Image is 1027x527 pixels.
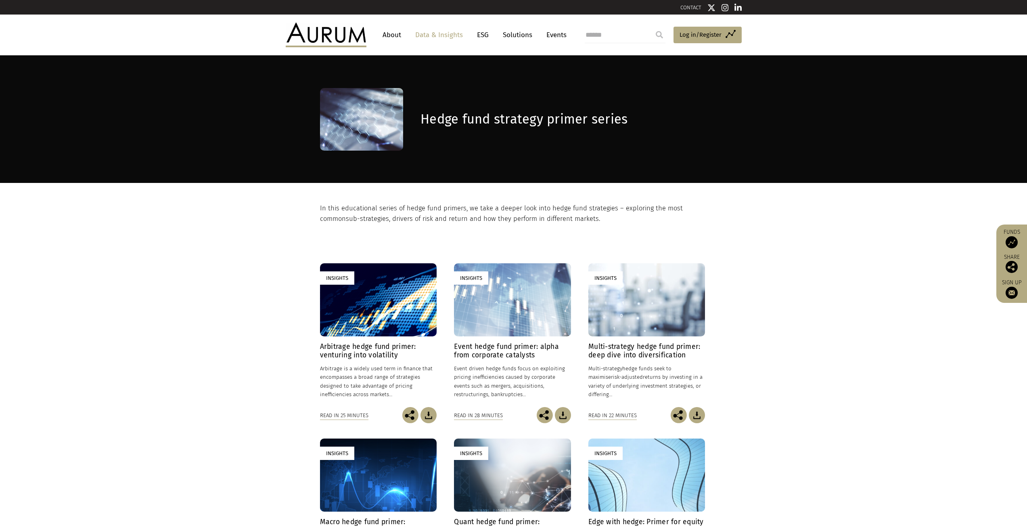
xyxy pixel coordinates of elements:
div: Insights [454,447,488,460]
div: Insights [320,447,354,460]
a: Log in/Register [674,27,742,44]
img: Access Funds [1006,236,1018,248]
img: Aurum [286,23,366,47]
span: Log in/Register [680,30,722,40]
img: Share this post [537,407,553,423]
div: Insights [588,447,623,460]
img: Linkedin icon [734,4,742,12]
a: Insights Arbitrage hedge fund primer: venturing into volatility Arbitrage is a widely used term i... [320,263,437,407]
a: Insights Event hedge fund primer: alpha from corporate catalysts Event driven hedge funds focus o... [454,263,571,407]
p: hedge funds seek to maximise returns by investing in a variety of underlying investment strategie... [588,364,705,399]
img: Share this post [402,407,418,423]
h4: Arbitrage hedge fund primer: venturing into volatility [320,342,437,359]
input: Submit [651,27,667,43]
img: Download Article [555,407,571,423]
a: Events [542,27,567,42]
a: ESG [473,27,493,42]
h4: Multi-strategy hedge fund primer: deep dive into diversification [588,342,705,359]
img: Share this post [671,407,687,423]
img: Download Article [420,407,437,423]
img: Share this post [1006,261,1018,273]
a: About [379,27,405,42]
p: In this educational series of hedge fund primers, we take a deeper look into hedge fund strategie... [320,203,705,225]
div: Read in 28 minutes [454,411,503,420]
a: Data & Insights [411,27,467,42]
img: Twitter icon [707,4,715,12]
div: Share [1000,254,1023,273]
a: CONTACT [680,4,701,10]
a: Sign up [1000,279,1023,299]
p: Arbitrage is a widely used term in finance that encompasses a broad range of strategies designed ... [320,364,437,399]
div: Insights [454,271,488,285]
div: Read in 25 minutes [320,411,368,420]
h4: Event hedge fund primer: alpha from corporate catalysts [454,342,571,359]
div: Read in 22 minutes [588,411,637,420]
a: Funds [1000,229,1023,248]
a: Solutions [499,27,536,42]
div: Insights [320,271,354,285]
a: Insights Multi-strategy hedge fund primer: deep dive into diversification Multi-strategyhedge fun... [588,263,705,407]
h1: Hedge fund strategy primer series [420,111,705,127]
span: sub-strategies [346,215,389,223]
img: Download Article [689,407,705,423]
img: Sign up to our newsletter [1006,287,1018,299]
span: Multi-strategy [588,365,622,372]
p: Event driven hedge funds focus on exploiting pricing inefficiencies caused by corporate events su... [454,364,571,399]
div: Insights [588,271,623,285]
img: Instagram icon [722,4,729,12]
span: risk-adjusted [611,374,643,380]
